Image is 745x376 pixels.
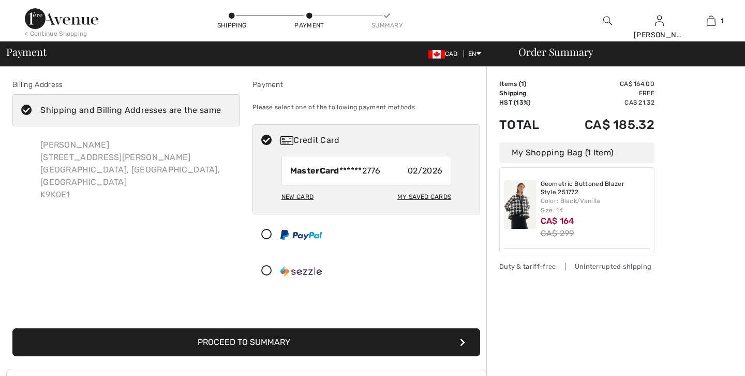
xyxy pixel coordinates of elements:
div: Summary [371,21,403,30]
span: CA$ 164 [541,216,574,226]
div: Payment [252,79,480,90]
td: CA$ 21.32 [556,98,654,107]
div: < Continue Shopping [25,29,87,38]
span: EN [468,50,481,57]
td: Shipping [499,89,556,98]
span: 02/2026 [408,165,442,177]
img: 1ère Avenue [25,8,98,29]
img: My Info [655,15,664,27]
img: Sezzle [280,266,322,277]
td: Items ( ) [499,79,556,89]
td: Total [499,107,556,142]
td: CA$ 164.00 [556,79,654,89]
strong: MasterCard [290,166,339,176]
img: My Bag [707,15,716,27]
div: Billing Address [12,79,240,90]
button: Proceed to Summary [12,328,480,356]
div: [PERSON_NAME] [STREET_ADDRESS][PERSON_NAME] [GEOGRAPHIC_DATA], [GEOGRAPHIC_DATA], [GEOGRAPHIC_DAT... [32,131,240,209]
div: Order Summary [506,47,739,57]
img: Credit Card [280,136,293,145]
div: Shipping [216,21,247,30]
a: Geometric Buttoned Blazer Style 251772 [541,180,650,196]
img: Geometric Buttoned Blazer Style 251772 [504,180,537,229]
td: Free [556,89,654,98]
div: [PERSON_NAME] [634,30,684,40]
div: New Card [281,188,314,206]
a: 1 [686,15,736,27]
span: Payment [6,47,46,57]
div: Credit Card [280,134,473,147]
div: My Shopping Bag (1 Item) [499,142,654,163]
td: CA$ 185.32 [556,107,654,142]
a: Sign In [655,16,664,25]
div: Please select one of the following payment methods [252,94,480,120]
img: search the website [603,15,612,27]
div: Color: Black/Vanilla Size: 14 [541,196,650,215]
span: CAD [428,50,462,57]
div: My Saved Cards [397,188,451,206]
s: CA$ 299 [541,228,574,238]
span: 1 [521,80,524,88]
td: HST (13%) [499,98,556,107]
div: Payment [294,21,325,30]
img: Canadian Dollar [428,50,445,59]
div: Shipping and Billing Addresses are the same [40,104,221,117]
img: PayPal [280,230,322,240]
div: Duty & tariff-free | Uninterrupted shipping [499,262,654,271]
span: 1 [721,16,723,25]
